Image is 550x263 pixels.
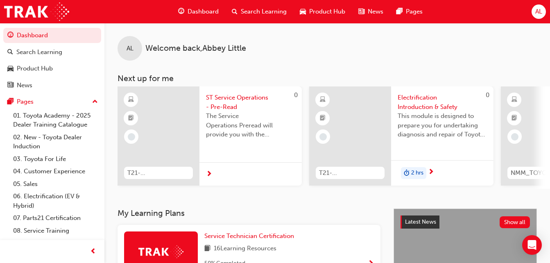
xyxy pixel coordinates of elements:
[396,7,403,17] span: pages-icon
[398,93,487,111] span: Electrification Introduction & Safety
[128,95,134,105] span: learningResourceType_ELEARNING-icon
[406,7,423,16] span: Pages
[405,218,436,225] span: Latest News
[486,91,489,99] span: 0
[128,113,134,124] span: booktick-icon
[204,231,297,241] a: Service Technician Certification
[401,215,530,229] a: Latest NewsShow all
[512,95,517,105] span: learningResourceType_ELEARNING-icon
[10,190,101,212] a: 06. Electrification (EV & Hybrid)
[398,111,487,139] span: This module is designed to prepare you for undertaking diagnosis and repair of Toyota & Lexus Ele...
[214,244,276,254] span: 16 Learning Resources
[7,49,13,56] span: search-icon
[3,78,101,93] a: News
[128,133,135,141] span: learningRecordVerb_NONE-icon
[225,3,293,20] a: search-iconSearch Learning
[3,26,101,94] button: DashboardSearch LearningProduct HubNews
[90,247,96,257] span: prev-icon
[500,216,530,228] button: Show all
[10,109,101,131] a: 01. Toyota Academy - 2025 Dealer Training Catalogue
[300,7,306,17] span: car-icon
[10,131,101,153] a: 02. New - Toyota Dealer Induction
[320,113,326,124] span: booktick-icon
[127,168,190,178] span: T21-STSO_PRE_READ
[511,133,518,141] span: learningRecordVerb_NONE-icon
[232,7,238,17] span: search-icon
[352,3,390,20] a: news-iconNews
[17,81,32,90] div: News
[204,232,294,240] span: Service Technician Certification
[3,94,101,109] button: Pages
[206,93,295,111] span: ST Service Operations - Pre-Read
[17,64,53,73] div: Product Hub
[206,111,295,139] span: The Service Operations Preread will provide you with the Knowledge and Understanding to successfu...
[522,235,542,255] div: Open Intercom Messenger
[10,237,101,249] a: 09. Technical Training
[10,165,101,178] a: 04. Customer Experience
[172,3,225,20] a: guage-iconDashboard
[118,209,380,218] h3: My Learning Plans
[7,82,14,89] span: news-icon
[532,5,546,19] button: AL
[3,28,101,43] a: Dashboard
[4,2,69,21] img: Trak
[7,65,14,73] span: car-icon
[104,74,550,83] h3: Next up for me
[294,91,298,99] span: 0
[535,7,542,16] span: AL
[358,7,364,17] span: news-icon
[309,7,345,16] span: Product Hub
[428,169,434,176] span: next-icon
[309,86,493,186] a: 0T21-FOD_HVIS_PREREQElectrification Introduction & SafetyThis module is designed to prepare you f...
[241,7,287,16] span: Search Learning
[7,32,14,39] span: guage-icon
[92,97,98,107] span: up-icon
[320,95,326,105] span: learningResourceType_ELEARNING-icon
[512,113,517,124] span: booktick-icon
[127,44,134,53] span: AL
[145,44,246,53] span: Welcome back , Abbey Little
[188,7,219,16] span: Dashboard
[206,171,212,178] span: next-icon
[17,97,34,107] div: Pages
[204,244,210,254] span: book-icon
[3,61,101,76] a: Product Hub
[16,48,62,57] div: Search Learning
[411,168,423,178] span: 2 hrs
[3,45,101,60] a: Search Learning
[10,224,101,237] a: 08. Service Training
[404,168,410,179] span: duration-icon
[7,98,14,106] span: pages-icon
[319,168,381,178] span: T21-FOD_HVIS_PREREQ
[10,212,101,224] a: 07. Parts21 Certification
[138,245,183,258] img: Trak
[10,178,101,190] a: 05. Sales
[390,3,429,20] a: pages-iconPages
[368,7,383,16] span: News
[293,3,352,20] a: car-iconProduct Hub
[319,133,327,141] span: learningRecordVerb_NONE-icon
[10,153,101,166] a: 03. Toyota For Life
[118,86,302,186] a: 0T21-STSO_PRE_READST Service Operations - Pre-ReadThe Service Operations Preread will provide you...
[178,7,184,17] span: guage-icon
